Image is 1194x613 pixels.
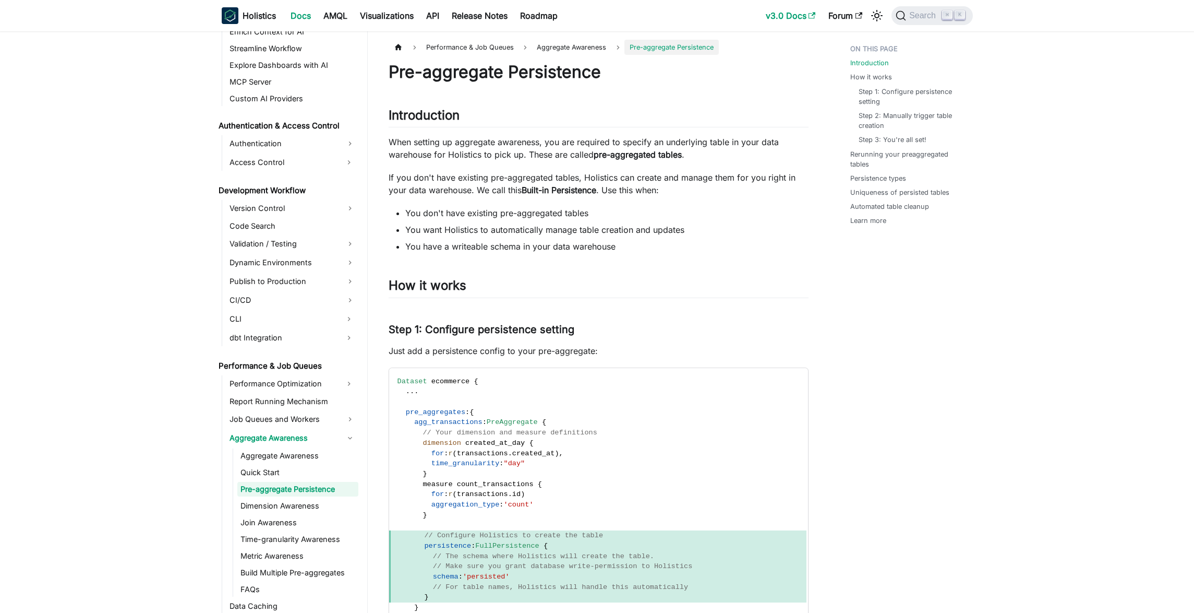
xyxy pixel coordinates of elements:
span: . [410,387,414,395]
span: measure [423,480,452,488]
span: // Your dimension and measure definitions [423,429,597,437]
span: ecommerce [431,378,469,385]
a: Validation / Testing [226,235,358,252]
span: , [559,450,563,457]
p: If you don't have existing pre-aggregated tables, Holistics can create and manage them for you ri... [389,171,809,196]
a: AMQL [317,7,354,24]
a: Time-granularity Awareness [237,532,358,547]
span: { [544,542,548,550]
span: . [406,387,410,395]
span: created_at [512,450,555,457]
a: v3.0 Docs [759,7,822,24]
span: } [424,593,428,601]
a: Step 3: You're all set! [859,135,926,145]
a: Persistence types [850,173,906,183]
span: // Configure Holistics to create the table [424,532,603,539]
a: Enrich Context for AI [226,25,358,39]
a: FAQs [237,582,358,597]
span: Search [906,11,942,20]
button: Expand sidebar category 'Performance Optimization' [340,375,358,392]
span: for [431,490,444,498]
a: Aggregate Awareness [237,449,358,463]
span: : [459,573,463,581]
span: . [508,450,512,457]
a: Uniqueness of persisted tables [850,187,949,197]
a: Build Multiple Pre-aggregates [237,565,358,580]
a: Join Awareness [237,515,358,530]
span: time_granularity [431,459,500,467]
a: Forum [822,7,869,24]
a: Authentication [226,135,358,152]
button: Search (Command+K) [891,6,972,25]
span: // The schema where Holistics will create the table. [433,552,654,560]
span: : [465,408,469,416]
button: Switch between dark and light mode (currently light mode) [869,7,885,24]
p: When setting up aggregate awareness, you are required to specify an underlying table in your data... [389,136,809,161]
span: } [423,511,427,519]
a: Dynamic Environments [226,254,358,271]
img: Holistics [222,7,238,24]
span: ( [453,490,457,498]
span: transactions [457,450,508,457]
kbd: K [955,10,965,20]
span: : [499,501,503,509]
span: PreAggregate [487,418,538,426]
a: Access Control [226,154,340,171]
span: : [444,490,448,498]
a: Explore Dashboards with AI [226,58,358,73]
a: How it works [850,72,892,82]
a: CI/CD [226,292,358,309]
span: { [474,378,478,385]
a: Authentication & Access Control [215,119,358,133]
a: Code Search [226,219,358,233]
a: Version Control [226,200,358,217]
span: { [469,408,474,416]
span: 'persisted' [463,573,510,581]
span: { [538,480,542,488]
a: Visualizations [354,7,420,24]
a: Dimension Awareness [237,499,358,513]
b: Holistics [243,9,276,22]
span: r [448,490,452,498]
span: id [512,490,521,498]
span: Dataset [397,378,427,385]
a: Docs [284,7,317,24]
span: agg_transactions [414,418,483,426]
span: r [448,450,452,457]
a: Quick Start [237,465,358,480]
span: count_transactions [457,480,534,488]
span: ) [521,490,525,498]
span: 'count' [503,501,533,509]
span: // Make sure you grant database write-permission to Holistics [433,562,693,570]
span: for [431,450,444,457]
span: } [414,604,418,611]
li: You want Holistics to automatically manage table creation and updates [405,223,809,236]
a: Development Workflow [215,183,358,198]
strong: pre-aggregated tables [594,149,682,160]
button: Expand sidebar category 'dbt Integration' [340,329,358,346]
nav: Docs sidebar [211,31,368,613]
span: . [414,387,418,395]
span: ( [453,450,457,457]
span: persistence [424,542,471,550]
a: Publish to Production [226,273,358,290]
span: : [444,450,448,457]
span: } [423,470,427,478]
strong: Built-in Persistence [522,185,596,195]
a: Learn more [850,216,886,226]
a: Report Running Mechanism [226,394,358,409]
a: Pre-aggregate Persistence [237,482,358,497]
span: // For table names, Holistics will handle this automatically [433,583,688,591]
span: created_at_day [465,439,525,447]
span: transactions [457,490,508,498]
a: HolisticsHolistics [222,7,276,24]
button: Expand sidebar category 'CLI' [340,311,358,327]
span: . [508,490,512,498]
span: "day" [503,459,525,467]
a: Introduction [850,58,889,68]
a: API [420,7,445,24]
span: pre_aggregates [406,408,465,416]
h1: Pre-aggregate Persistence [389,62,809,82]
p: Just add a persistence config to your pre-aggregate: [389,345,809,357]
span: schema [433,573,459,581]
